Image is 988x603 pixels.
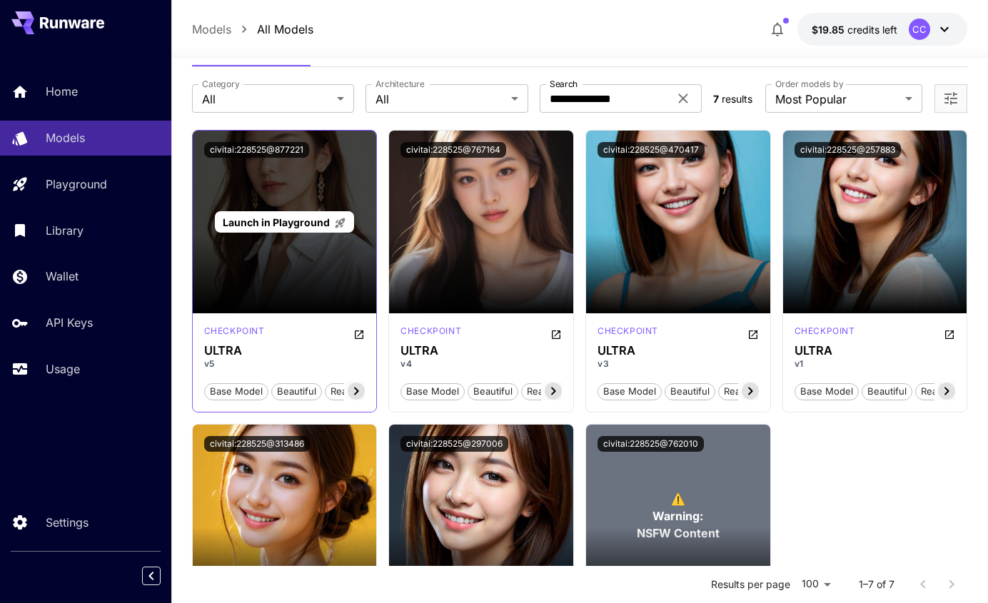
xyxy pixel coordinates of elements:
[257,21,313,38] a: All Models
[522,385,568,399] span: realistic
[375,78,424,90] label: Architecture
[795,358,956,370] p: v1
[400,325,461,338] p: checkpoint
[795,382,859,400] button: base model
[46,514,89,531] p: Settings
[796,574,836,594] div: 100
[718,382,765,400] button: realistic
[598,325,658,342] div: SD 1.5
[598,142,705,158] button: civitai:228525@470417
[916,385,962,399] span: realistic
[46,360,80,377] p: Usage
[401,385,464,399] span: base model
[722,93,752,105] span: results
[671,490,685,507] span: ⚠️
[204,436,310,452] button: civitai:228525@313486
[205,385,268,399] span: base model
[468,382,518,400] button: beautiful
[747,325,759,342] button: Open in CivitAI
[719,385,765,399] span: realistic
[204,325,265,342] div: Pony
[272,385,321,399] span: beautiful
[215,211,354,233] a: Launch in Playground
[795,385,858,399] span: base model
[812,22,897,37] div: $19.84619
[775,78,843,90] label: Order models by
[204,325,265,338] p: checkpoint
[665,385,715,399] span: beautiful
[204,382,268,400] button: base model
[153,563,171,589] div: Collapse sidebar
[598,436,704,452] button: civitai:228525@762010
[46,176,107,193] p: Playground
[862,385,912,399] span: beautiful
[598,358,759,370] p: v3
[909,19,930,40] div: CC
[142,567,161,585] button: Collapse sidebar
[795,142,901,158] button: civitai:228525@257883
[400,142,506,158] button: civitai:228525@767164
[192,21,313,38] nav: breadcrumb
[46,83,78,100] p: Home
[944,325,955,342] button: Open in CivitAI
[598,325,658,338] p: checkpoint
[521,382,568,400] button: realistic
[847,24,897,36] span: credits left
[400,325,461,342] div: Pony
[859,577,894,592] p: 1–7 of 7
[550,325,562,342] button: Open in CivitAI
[775,91,899,108] span: Most Popular
[652,507,703,525] span: Warning:
[637,525,720,542] span: NSFW Content
[711,577,790,592] p: Results per page
[598,385,661,399] span: base model
[46,222,84,239] p: Library
[598,344,759,358] h3: ULTRA
[942,90,959,108] button: Open more filters
[192,21,231,38] a: Models
[862,382,912,400] button: beautiful
[375,91,505,108] span: All
[400,436,508,452] button: civitai:228525@297006
[204,358,366,370] p: v5
[204,344,366,358] h3: ULTRA
[46,268,79,285] p: Wallet
[353,325,365,342] button: Open in CivitAI
[202,91,332,108] span: All
[795,344,956,358] h3: ULTRA
[326,385,371,399] span: realistic
[325,382,372,400] button: realistic
[202,78,240,90] label: Category
[915,382,962,400] button: realistic
[468,385,518,399] span: beautiful
[223,216,330,228] span: Launch in Playground
[598,382,662,400] button: base model
[271,382,322,400] button: beautiful
[400,344,562,358] h3: ULTRA
[665,382,715,400] button: beautiful
[795,325,855,342] div: SD 1.5
[550,78,578,90] label: Search
[713,93,719,105] span: 7
[400,382,465,400] button: base model
[795,325,855,338] p: checkpoint
[46,129,85,146] p: Models
[812,24,847,36] span: $19.85
[400,358,562,370] p: v4
[797,13,967,46] button: $19.84619CC
[204,142,309,158] button: civitai:228525@877221
[46,314,93,331] p: API Keys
